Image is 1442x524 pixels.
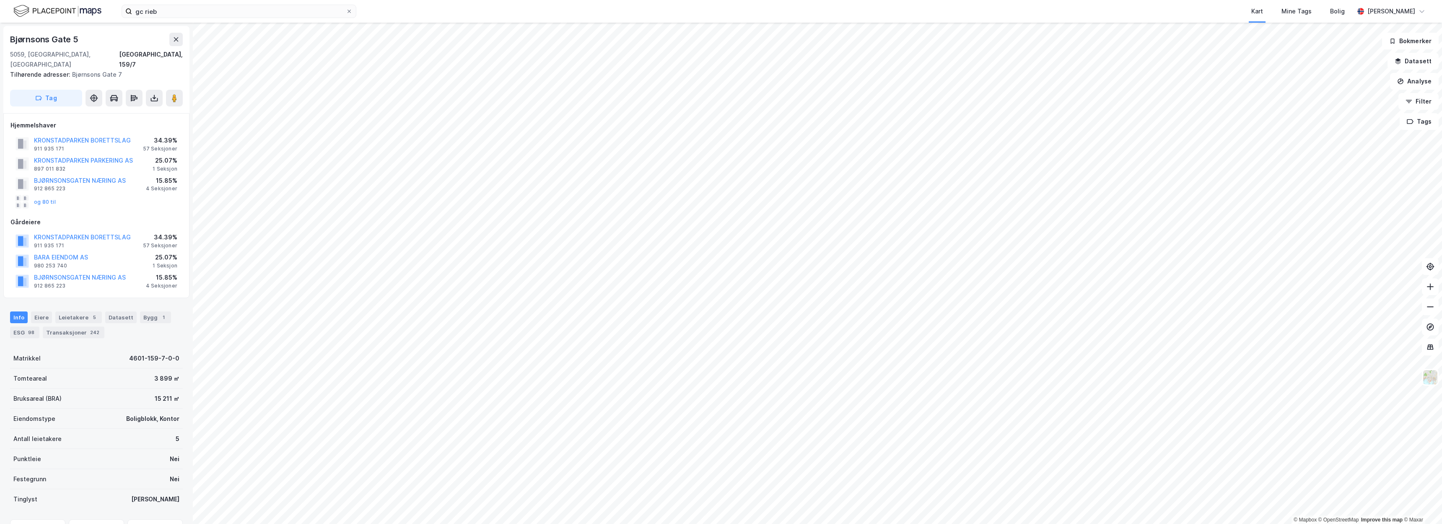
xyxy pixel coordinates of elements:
div: 3 899 ㎡ [154,374,179,384]
div: Leietakere [55,311,102,323]
div: ESG [10,327,39,338]
div: [GEOGRAPHIC_DATA], 159/7 [119,49,183,70]
div: Bolig [1330,6,1345,16]
button: Analyse [1390,73,1439,90]
div: [PERSON_NAME] [131,494,179,504]
div: Gårdeiere [10,217,182,227]
img: Z [1422,369,1438,385]
div: 980 253 740 [34,262,67,269]
div: 34.39% [143,232,177,242]
div: 242 [88,328,101,337]
div: Punktleie [13,454,41,464]
div: 1 Seksjon [153,262,177,269]
div: 4601-159-7-0-0 [129,353,179,363]
div: 15 211 ㎡ [155,394,179,404]
div: 15.85% [146,176,177,186]
div: 912 865 223 [34,283,65,289]
div: Info [10,311,28,323]
div: Festegrunn [13,474,46,484]
input: Søk på adresse, matrikkel, gårdeiere, leietakere eller personer [132,5,346,18]
div: Nei [170,474,179,484]
div: Bjørnsons Gate 5 [10,33,80,46]
img: logo.f888ab2527a4732fd821a326f86c7f29.svg [13,4,101,18]
div: Bygg [140,311,171,323]
div: 911 935 171 [34,242,64,249]
button: Datasett [1388,53,1439,70]
a: OpenStreetMap [1318,517,1359,523]
iframe: Chat Widget [1400,484,1442,524]
div: Transaksjoner [43,327,104,338]
div: Tinglyst [13,494,37,504]
div: 25.07% [153,156,177,166]
div: Hjemmelshaver [10,120,182,130]
a: Mapbox [1294,517,1317,523]
div: Nei [170,454,179,464]
span: Tilhørende adresser: [10,71,72,78]
div: 57 Seksjoner [143,242,177,249]
div: 897 011 832 [34,166,65,172]
div: Antall leietakere [13,434,62,444]
a: Improve this map [1361,517,1403,523]
div: Bruksareal (BRA) [13,394,62,404]
div: Eiere [31,311,52,323]
button: Filter [1398,93,1439,110]
div: Tomteareal [13,374,47,384]
div: 98 [26,328,36,337]
div: [PERSON_NAME] [1367,6,1415,16]
div: Kontrollprogram for chat [1400,484,1442,524]
div: Matrikkel [13,353,41,363]
div: 5 [176,434,179,444]
div: 912 865 223 [34,185,65,192]
div: 57 Seksjoner [143,145,177,152]
button: Tag [10,90,82,106]
div: Boligblokk, Kontor [126,414,179,424]
div: 5 [90,313,99,322]
div: Kart [1251,6,1263,16]
div: 5059, [GEOGRAPHIC_DATA], [GEOGRAPHIC_DATA] [10,49,119,70]
div: Datasett [105,311,137,323]
div: 1 [159,313,168,322]
button: Tags [1400,113,1439,130]
div: 25.07% [153,252,177,262]
div: Eiendomstype [13,414,55,424]
div: 4 Seksjoner [146,185,177,192]
div: 15.85% [146,272,177,283]
div: Bjørnsons Gate 7 [10,70,176,80]
div: 911 935 171 [34,145,64,152]
button: Bokmerker [1382,33,1439,49]
div: 34.39% [143,135,177,145]
div: Mine Tags [1281,6,1312,16]
div: 4 Seksjoner [146,283,177,289]
div: 1 Seksjon [153,166,177,172]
